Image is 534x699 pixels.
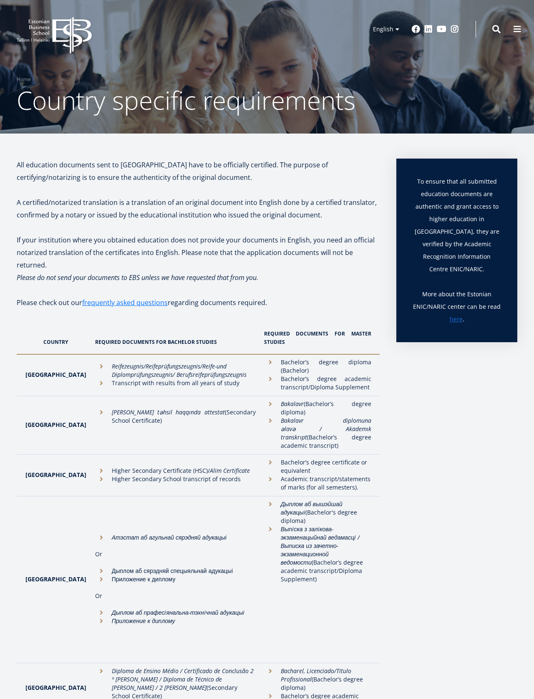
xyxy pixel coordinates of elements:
[112,533,227,541] em: Атэстат аб агульнай сярэдняй адукацыі
[17,296,380,321] p: Please check out our regarding documents required.
[451,25,459,33] a: Instagram
[281,500,343,516] em: Дыплом аб вышэйшай адукацыi
[413,288,501,326] p: More about the Estonian ENIC/NARIC center can be read .
[95,567,256,575] li: Дыплом аб сярэдняй спецыяльнай адукацыi
[17,234,380,271] p: If your institution where you obtained education does not provide your documents in English, you ...
[25,684,86,691] strong: [GEOGRAPHIC_DATA]
[95,467,256,475] li: Higher Secondary Certificate (HSC)/
[424,25,433,33] a: Linkedin
[17,159,380,184] p: All education documents sent to [GEOGRAPHIC_DATA] have to be officially certified. The purpose of...
[112,608,245,616] em: Дыплом аб прафесiянальна-тэхнiчнай адукацыi
[95,550,256,558] p: Or
[112,617,175,625] em: Приложение к диплому
[264,667,371,692] li: (Bachelor’s degree diploma)
[264,416,371,450] li: (Bachelor’s degree academic transcript)
[210,467,250,474] em: Alim Certificate
[264,400,371,416] li: (Bachelor’s degree diploma)
[281,416,371,441] em: Bakalavr diplomuna əlavə / Akademık transkrıpt
[95,379,256,387] li: Transcript with results from all years of study
[17,75,31,83] a: Home
[17,83,355,117] span: Country specific requirements
[264,525,371,583] li: (Bachelor’s degree academic transcript/Diploma Supplement)
[25,371,86,379] strong: [GEOGRAPHIC_DATA]
[17,273,258,282] em: Please do not send your documents to EBS unless we have requested that from you.
[264,375,371,391] li: Bachelor’s degree academic transcript/Diploma Supplement
[91,321,260,354] th: Required documents for Bachelor studies
[260,321,380,354] th: Required documents for Master studies
[17,321,91,354] th: Country
[437,25,446,33] a: Youtube
[25,575,86,583] strong: [GEOGRAPHIC_DATA]
[413,175,501,288] p: To ensure that all submitted education documents are authentic and grant access to higher educati...
[281,400,304,408] em: Bakalavr
[112,362,247,379] em: und Diplomprüfungszeugnis/ Berufsreifeprüfungszeugnis
[264,475,371,492] li: Academic transcript/statements of marks (for all semesters).
[25,421,86,429] strong: [GEOGRAPHIC_DATA]
[112,667,254,691] em: Diploma de Ensino Médio / Certificado de Conclusão 2 º [PERSON_NAME] / Diploma de Técnico de [PER...
[281,667,351,683] em: Bacharel, Licenciado/Titulo Profissional
[25,471,86,479] strong: [GEOGRAPHIC_DATA]
[264,500,371,525] li: (Bachelor's degree diploma)
[95,575,256,583] li: Приложение к диплому
[450,313,463,326] a: here
[95,475,256,483] li: Higher Secondary School transcript of records
[95,408,256,425] li: (Secondary School Certificate)
[112,408,225,416] em: [PERSON_NAME] təhsil haqqında attestat
[82,296,168,309] a: frequently asked questions
[95,592,256,600] p: Or
[281,525,360,566] em: Выпiска з залiкова-экзаменацыйнай ведамасцi / Выписка из зачетно-экзаменационной ведомости
[17,196,380,221] p: A certified/notarized translation is a translation of an original document into English done by a...
[412,25,420,33] a: Facebook
[264,358,371,375] li: Bachelor’s degree diploma (Bachelor)
[112,362,217,370] em: Reifezeugnis/Reifeprüfungszeugnis/Reife-
[264,458,371,475] li: Bachelor’s degree certificate or equivalent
